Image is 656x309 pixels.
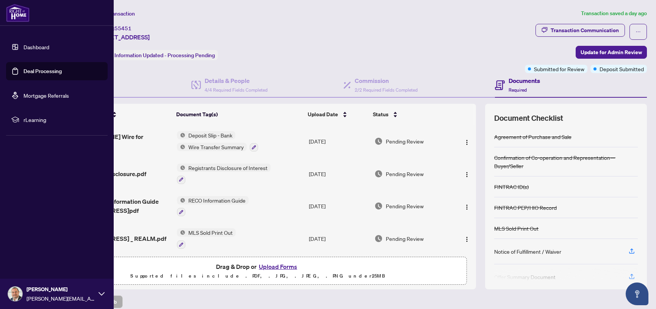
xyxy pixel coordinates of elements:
[494,247,561,256] div: Notice of Fulfillment / Waiver
[370,104,451,125] th: Status
[494,153,638,170] div: Confirmation of Co-operation and Representation—Buyer/Seller
[461,200,473,212] button: Logo
[636,29,641,34] span: ellipsis
[94,10,135,17] span: View Transaction
[374,137,383,145] img: Document Status
[68,104,174,125] th: (11) File Name
[306,158,371,190] td: [DATE]
[551,24,619,36] div: Transaction Communication
[305,104,370,125] th: Upload Date
[185,164,271,172] span: Registrants Disclosure of Interest
[177,131,185,139] img: Status Icon
[177,164,185,172] img: Status Icon
[374,170,383,178] img: Document Status
[308,110,338,119] span: Upload Date
[71,197,171,215] span: signed RECO Information Guide [STREET_ADDRESS]pdf
[509,87,527,93] span: Required
[464,236,470,242] img: Logo
[306,125,371,158] td: [DATE]
[27,294,95,303] span: [PERSON_NAME][EMAIL_ADDRESS][DOMAIN_NAME]
[177,131,258,151] button: Status IconDeposit Slip - BankStatus IconWire Transfer Summary
[461,233,473,245] button: Logo
[94,33,150,42] span: [STREET_ADDRESS]
[494,183,529,191] div: FINTRAC ID(s)
[535,24,625,37] button: Transaction Communication
[600,65,644,73] span: Deposit Submitted
[581,9,647,18] article: Transaction saved a day ago
[464,139,470,145] img: Logo
[576,46,647,59] button: Update for Admin Review
[581,46,642,58] span: Update for Admin Review
[177,196,249,217] button: Status IconRECO Information Guide
[386,137,424,145] span: Pending Review
[23,44,49,50] a: Dashboard
[23,92,69,99] a: Mortgage Referrals
[494,224,539,233] div: MLS Sold Print Out
[216,262,299,272] span: Drag & Drop or
[257,262,299,272] button: Upload Forms
[386,234,424,243] span: Pending Review
[626,282,648,305] button: Open asap
[374,234,383,243] img: Document Status
[23,68,62,75] a: Deal Processing
[494,133,571,141] div: Agreement of Purchase and Sale
[53,272,462,281] p: Supported files include .PDF, .JPG, .JPEG, .PNG under 25 MB
[23,115,102,124] span: rLearning
[355,76,418,85] h4: Commission
[509,76,540,85] h4: Documents
[373,110,388,119] span: Status
[185,196,249,204] span: RECO Information Guide
[464,204,470,210] img: Logo
[461,168,473,180] button: Logo
[177,164,271,184] button: Status IconRegistrants Disclosure of Interest
[173,104,305,125] th: Document Tag(s)
[27,285,95,293] span: [PERSON_NAME]
[177,143,185,151] img: Status Icon
[94,50,218,60] div: Status:
[185,228,236,237] span: MLS Sold Print Out
[374,202,383,210] img: Document Status
[185,131,235,139] span: Deposit Slip - Bank
[8,287,22,301] img: Profile Icon
[114,52,215,59] span: Information Updated - Processing Pending
[205,87,268,93] span: 4/4 Required Fields Completed
[177,196,185,204] img: Status Icon
[177,228,236,249] button: Status IconMLS Sold Print Out
[534,65,584,73] span: Submitted for Review
[177,228,185,237] img: Status Icon
[306,222,371,255] td: [DATE]
[464,172,470,178] img: Logo
[49,257,467,285] span: Drag & Drop orUpload FormsSupported files include .PDF, .JPG, .JPEG, .PNG under25MB
[494,203,557,212] div: FINTRAC PEP/HIO Record
[355,87,418,93] span: 2/2 Required Fields Completed
[494,113,563,123] span: Document Checklist
[71,234,166,243] span: [STREET_ADDRESS] _ REALM.pdf
[114,25,132,32] span: 55451
[386,202,424,210] span: Pending Review
[386,170,424,178] span: Pending Review
[205,76,268,85] h4: Details & People
[306,190,371,223] td: [DATE]
[71,132,171,150] span: [PERSON_NAME] Wire for Deposit.pdf
[185,143,247,151] span: Wire Transfer Summary
[6,4,30,22] img: logo
[461,135,473,147] button: Logo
